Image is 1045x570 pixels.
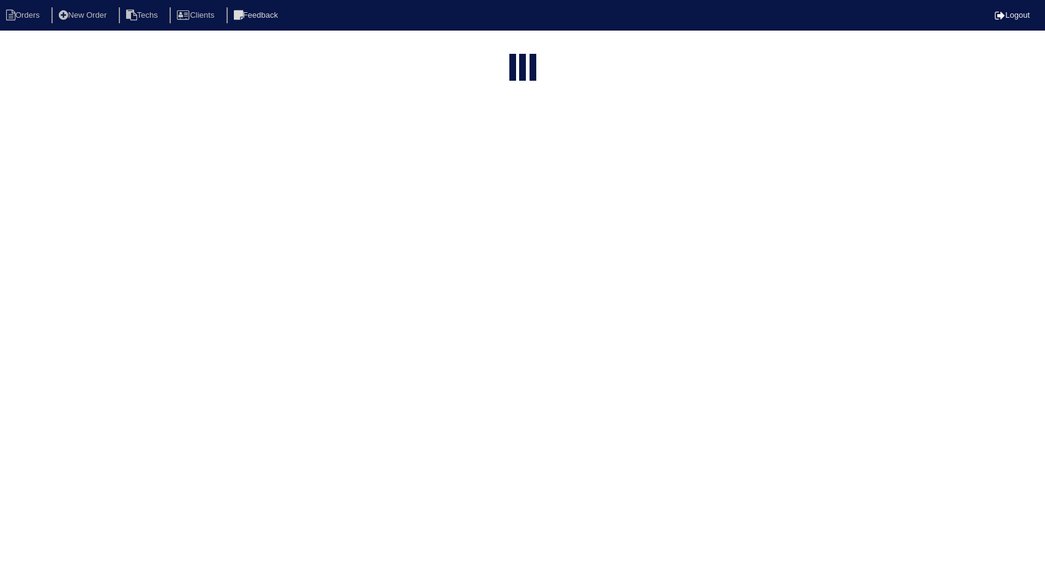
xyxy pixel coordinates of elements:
a: New Order [51,10,116,20]
a: Techs [119,10,168,20]
li: Feedback [227,7,288,24]
li: New Order [51,7,116,24]
li: Techs [119,7,168,24]
a: Clients [170,10,224,20]
li: Clients [170,7,224,24]
div: loading... [519,54,526,83]
a: Logout [995,10,1030,20]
